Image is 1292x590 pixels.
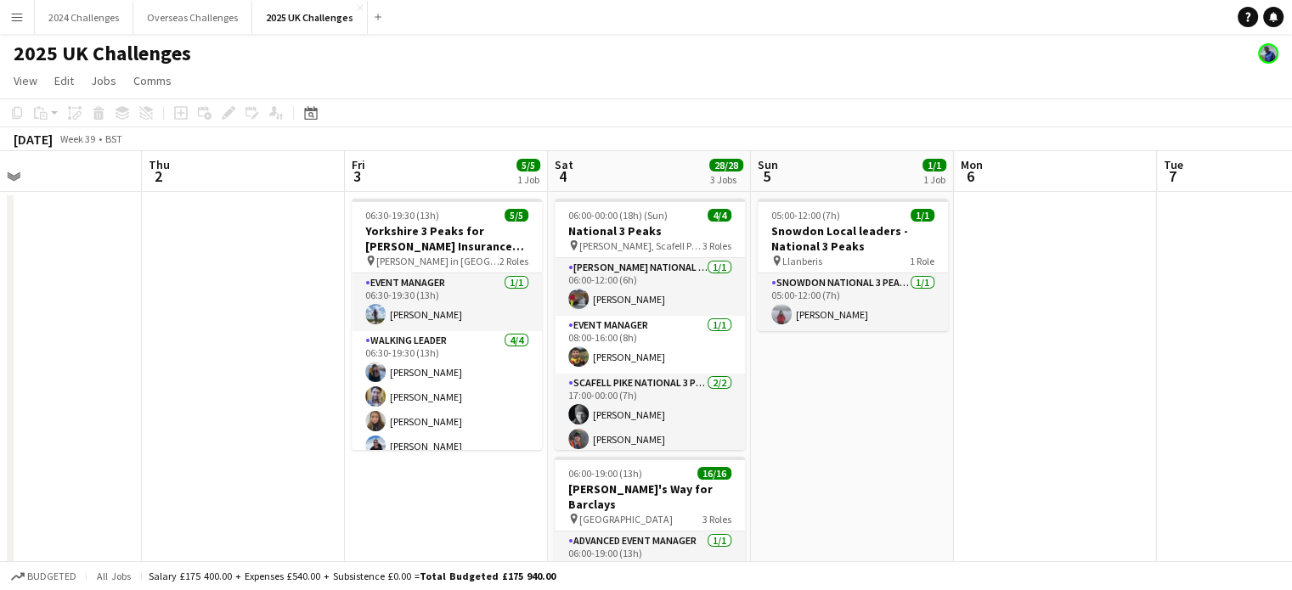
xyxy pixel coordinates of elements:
button: 2024 Challenges [35,1,133,34]
button: Overseas Challenges [133,1,252,34]
div: [DATE] [14,131,53,148]
span: Week 39 [56,132,99,145]
span: Comms [133,73,172,88]
span: Jobs [91,73,116,88]
h1: 2025 UK Challenges [14,41,191,66]
span: All jobs [93,570,134,582]
span: Budgeted [27,570,76,582]
span: Edit [54,73,74,88]
button: Budgeted [8,567,79,586]
a: Comms [127,70,178,92]
button: 2025 UK Challenges [252,1,368,34]
a: View [7,70,44,92]
div: BST [105,132,122,145]
app-user-avatar: Andy Baker [1258,43,1278,64]
a: Jobs [84,70,123,92]
a: Edit [48,70,81,92]
span: Total Budgeted £175 940.00 [420,570,556,582]
div: Salary £175 400.00 + Expenses £540.00 + Subsistence £0.00 = [149,570,556,582]
span: View [14,73,37,88]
